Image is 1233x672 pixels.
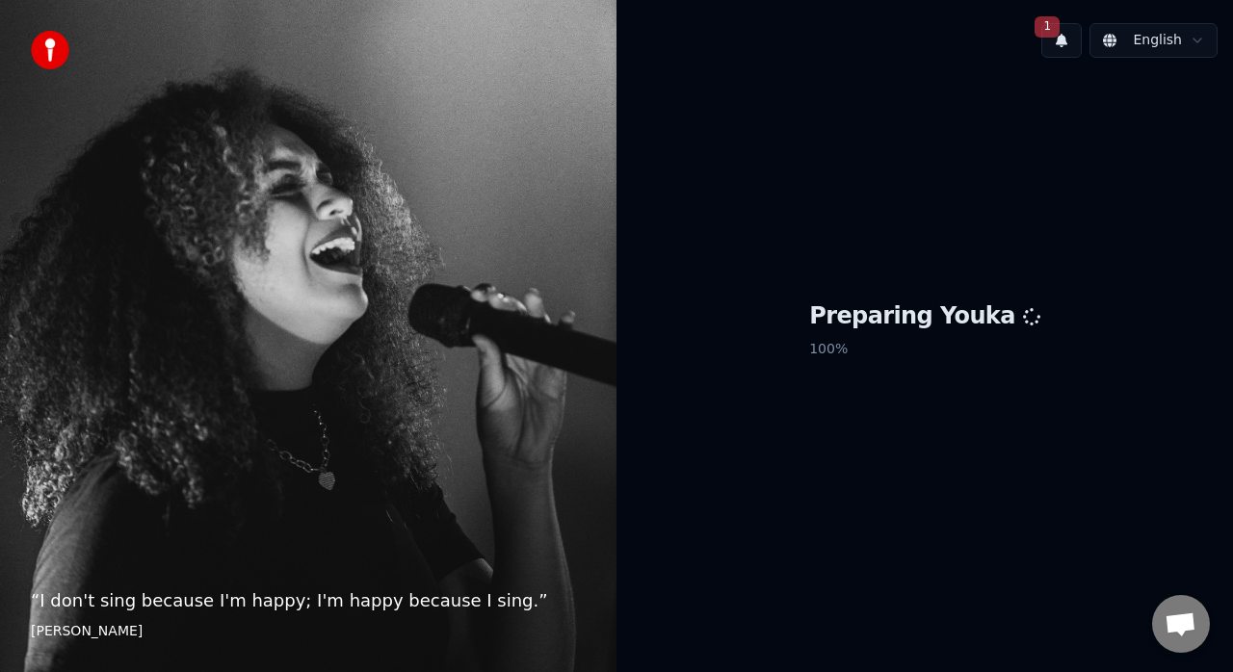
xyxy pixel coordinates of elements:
[809,301,1040,332] h1: Preparing Youka
[31,587,586,614] p: “ I don't sing because I'm happy; I'm happy because I sing. ”
[31,622,586,641] footer: [PERSON_NAME]
[1041,23,1082,58] button: 1
[1152,595,1210,653] div: Open chat
[1035,16,1060,38] span: 1
[809,332,1040,367] p: 100 %
[31,31,69,69] img: youka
